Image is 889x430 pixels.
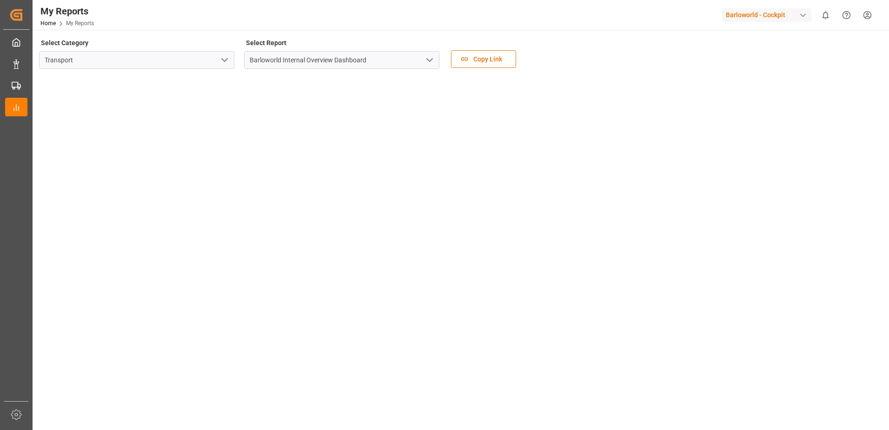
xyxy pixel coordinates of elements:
input: Type to search/select [244,51,439,69]
div: My Reports [40,4,94,18]
button: open menu [422,53,436,67]
button: Barloworld - Cockpit [722,6,815,24]
label: Select Category [39,36,90,49]
input: Type to search/select [39,51,234,69]
button: Help Center [836,5,857,26]
label: Select Report [244,36,288,49]
button: open menu [217,53,231,67]
button: show 0 new notifications [815,5,836,26]
button: Copy Link [451,50,516,68]
div: Barloworld - Cockpit [722,8,811,22]
a: Home [40,20,56,27]
span: Copy Link [469,54,507,64]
